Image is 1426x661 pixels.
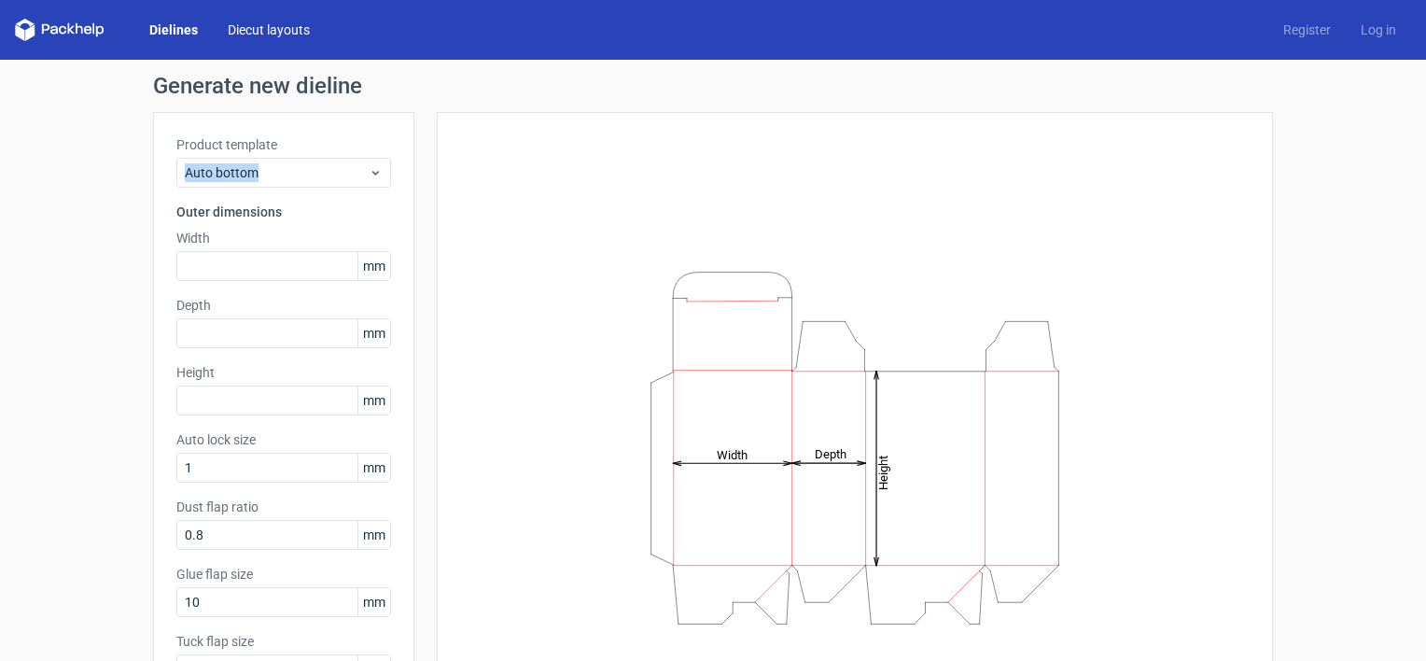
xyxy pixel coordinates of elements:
span: mm [357,252,390,280]
a: Diecut layouts [213,21,325,39]
label: Width [176,229,391,247]
tspan: Depth [815,447,846,461]
a: Register [1268,21,1346,39]
label: Auto lock size [176,430,391,449]
span: Auto bottom [185,163,369,182]
h1: Generate new dieline [153,75,1273,97]
label: Dust flap ratio [176,498,391,516]
tspan: Width [717,447,748,461]
h3: Outer dimensions [176,203,391,221]
label: Glue flap size [176,565,391,584]
a: Dielines [134,21,213,39]
label: Height [176,363,391,382]
label: Depth [176,296,391,315]
span: mm [357,387,390,415]
label: Tuck flap size [176,632,391,651]
tspan: Height [876,455,890,489]
a: Log in [1346,21,1411,39]
span: mm [357,319,390,347]
span: mm [357,521,390,549]
span: mm [357,588,390,616]
span: mm [357,454,390,482]
label: Product template [176,135,391,154]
